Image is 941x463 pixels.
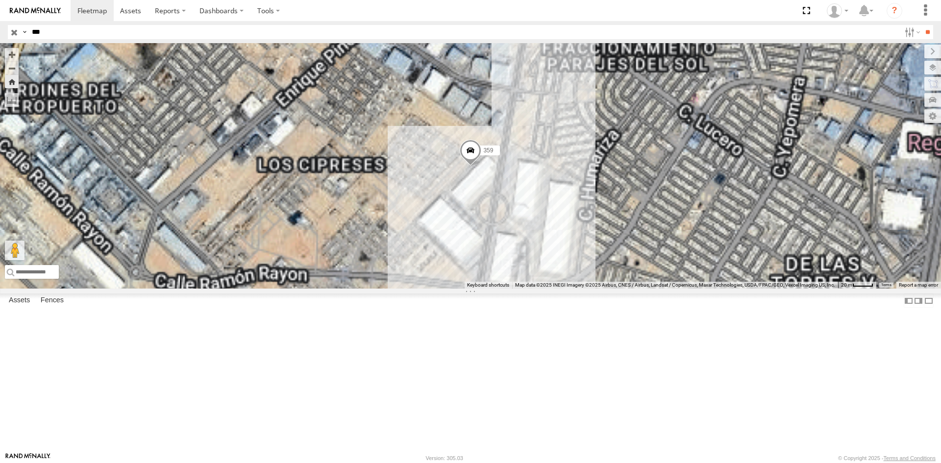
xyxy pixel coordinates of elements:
[884,455,936,461] a: Terms and Conditions
[904,293,914,308] label: Dock Summary Table to the Left
[924,109,941,123] label: Map Settings
[838,455,936,461] div: © Copyright 2025 -
[823,3,852,18] div: Roberto Garcia
[515,282,835,288] span: Map data ©2025 INEGI Imagery ©2025 Airbus, CNES / Airbus, Landsat / Copernicus, Maxar Technologie...
[4,294,35,308] label: Assets
[5,61,19,75] button: Zoom out
[887,3,902,19] i: ?
[838,282,876,289] button: Map Scale: 20 m per 39 pixels
[5,75,19,88] button: Zoom Home
[5,48,19,61] button: Zoom in
[841,282,852,288] span: 20 m
[899,282,938,288] a: Report a map error
[483,146,493,153] span: 359
[5,241,25,260] button: Drag Pegman onto the map to open Street View
[10,7,61,14] img: rand-logo.svg
[881,283,891,287] a: Terms
[426,455,463,461] div: Version: 305.03
[467,282,509,289] button: Keyboard shortcuts
[5,93,19,107] label: Measure
[914,293,923,308] label: Dock Summary Table to the Right
[21,25,28,39] label: Search Query
[924,293,934,308] label: Hide Summary Table
[36,294,69,308] label: Fences
[5,453,50,463] a: Visit our Website
[901,25,922,39] label: Search Filter Options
